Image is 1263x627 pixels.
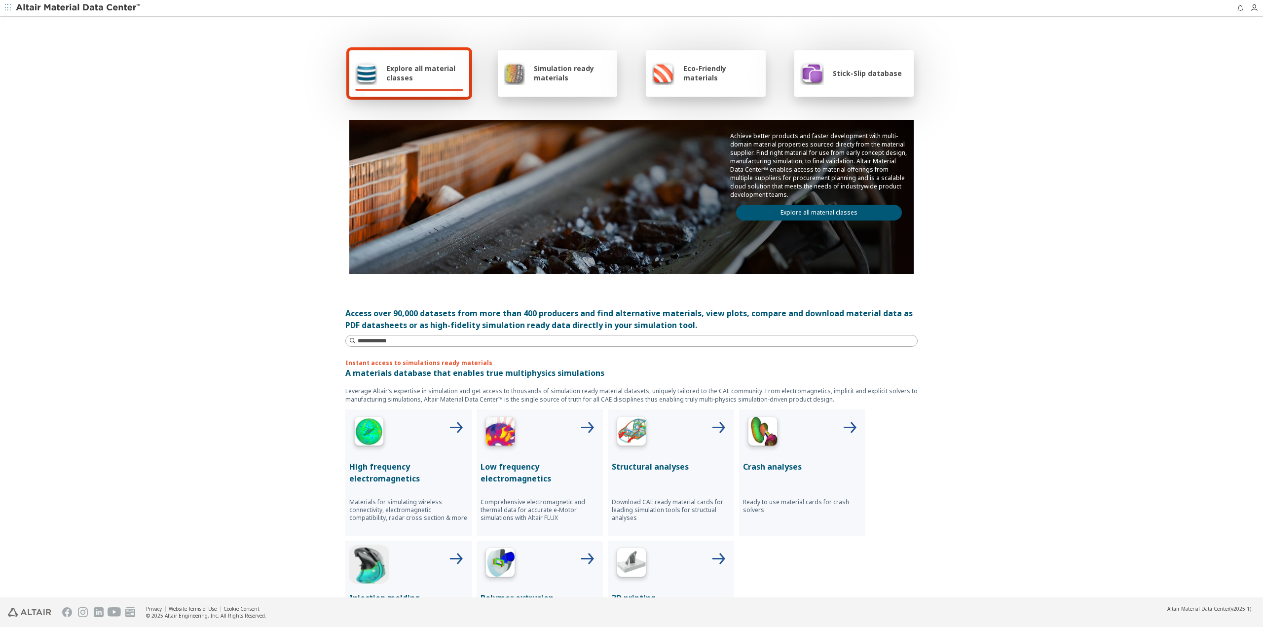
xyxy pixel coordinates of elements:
[504,61,525,85] img: Simulation ready materials
[355,61,377,85] img: Explore all material classes
[345,367,918,379] p: A materials database that enables true multiphysics simulations
[612,592,730,604] p: 3D printing
[612,461,730,473] p: Structural analyses
[736,205,902,221] a: Explore all material classes
[481,413,520,453] img: Low Frequency Icon
[345,409,472,536] button: High Frequency IconHigh frequency electromagneticsMaterials for simulating wireless connectivity,...
[345,307,918,331] div: Access over 90,000 datasets from more than 400 producers and find alternative materials, view plo...
[612,545,651,584] img: 3D Printing Icon
[1167,605,1229,612] span: Altair Material Data Center
[345,359,918,367] p: Instant access to simulations ready materials
[223,605,260,612] a: Cookie Consent
[386,64,463,82] span: Explore all material classes
[349,545,389,584] img: Injection Molding Icon
[739,409,865,536] button: Crash Analyses IconCrash analysesReady to use material cards for crash solvers
[534,64,611,82] span: Simulation ready materials
[730,132,908,199] p: Achieve better products and faster development with multi-domain material properties sourced dire...
[1167,605,1251,612] div: (v2025.1)
[477,409,603,536] button: Low Frequency IconLow frequency electromagneticsComprehensive electromagnetic and thermal data fo...
[800,61,824,85] img: Stick-Slip database
[349,461,468,484] p: High frequency electromagnetics
[743,413,782,453] img: Crash Analyses Icon
[8,608,51,617] img: Altair Engineering
[743,461,861,473] p: Crash analyses
[612,498,730,522] p: Download CAE ready material cards for leading simulation tools for structual analyses
[349,498,468,522] p: Materials for simulating wireless connectivity, electromagnetic compatibility, radar cross sectio...
[652,61,674,85] img: Eco-Friendly materials
[481,545,520,584] img: Polymer Extrusion Icon
[169,605,217,612] a: Website Terms of Use
[349,592,468,604] p: Injection molding
[608,409,734,536] button: Structural Analyses IconStructural analysesDownload CAE ready material cards for leading simulati...
[833,69,902,78] span: Stick-Slip database
[683,64,759,82] span: Eco-Friendly materials
[481,592,599,604] p: Polymer extrusion
[16,3,142,13] img: Altair Material Data Center
[349,413,389,453] img: High Frequency Icon
[146,605,162,612] a: Privacy
[146,612,266,619] div: © 2025 Altair Engineering, Inc. All Rights Reserved.
[481,498,599,522] p: Comprehensive electromagnetic and thermal data for accurate e-Motor simulations with Altair FLUX
[743,498,861,514] p: Ready to use material cards for crash solvers
[345,387,918,404] p: Leverage Altair’s expertise in simulation and get access to thousands of simulation ready materia...
[612,413,651,453] img: Structural Analyses Icon
[481,461,599,484] p: Low frequency electromagnetics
